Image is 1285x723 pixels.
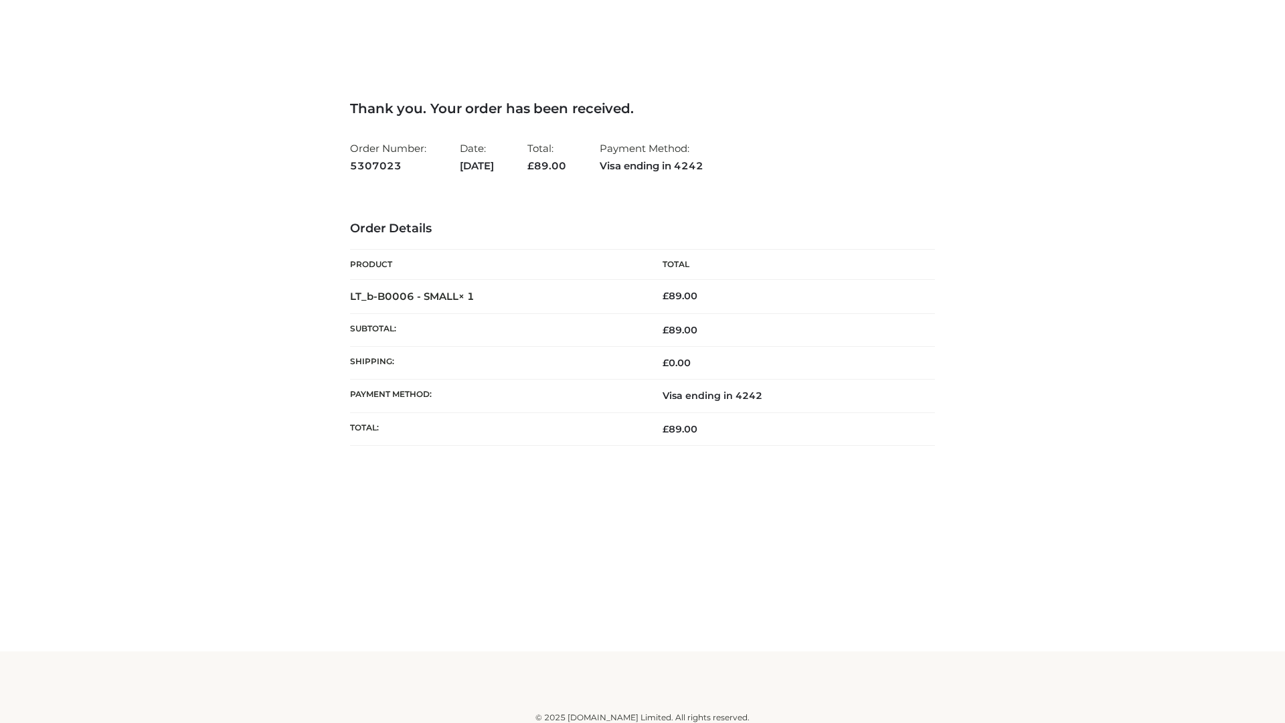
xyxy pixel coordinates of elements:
bdi: 0.00 [663,357,691,369]
th: Payment method: [350,380,642,412]
span: £ [663,324,669,336]
th: Product [350,250,642,280]
li: Date: [460,137,494,177]
strong: [DATE] [460,157,494,175]
span: £ [527,159,534,172]
strong: Visa ending in 4242 [600,157,703,175]
span: £ [663,290,669,302]
h3: Order Details [350,222,935,236]
li: Order Number: [350,137,426,177]
h3: Thank you. Your order has been received. [350,100,935,116]
th: Total [642,250,935,280]
li: Payment Method: [600,137,703,177]
th: Subtotal: [350,313,642,346]
th: Total: [350,412,642,445]
strong: × 1 [458,290,475,303]
span: 89.00 [527,159,566,172]
span: £ [663,423,669,435]
strong: LT_b-B0006 - SMALL [350,290,475,303]
th: Shipping: [350,347,642,380]
td: Visa ending in 4242 [642,380,935,412]
span: 89.00 [663,423,697,435]
bdi: 89.00 [663,290,697,302]
span: 89.00 [663,324,697,336]
span: £ [663,357,669,369]
li: Total: [527,137,566,177]
strong: 5307023 [350,157,426,175]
